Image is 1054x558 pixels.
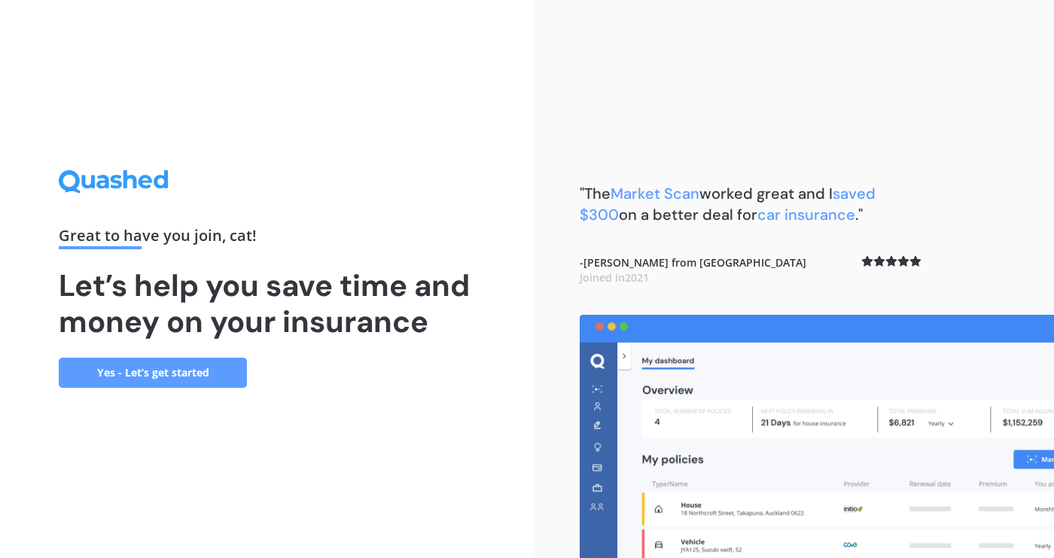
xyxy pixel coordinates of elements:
span: Joined in 2021 [580,270,649,285]
div: Great to have you join , cat ! [59,228,476,249]
span: Market Scan [611,184,699,203]
b: - [PERSON_NAME] from [GEOGRAPHIC_DATA] [580,255,806,285]
span: car insurance [757,205,855,224]
a: Yes - Let’s get started [59,358,247,388]
span: saved $300 [580,184,876,224]
img: dashboard.webp [580,315,1054,558]
b: "The worked great and I on a better deal for ." [580,184,876,224]
h1: Let’s help you save time and money on your insurance [59,267,476,340]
